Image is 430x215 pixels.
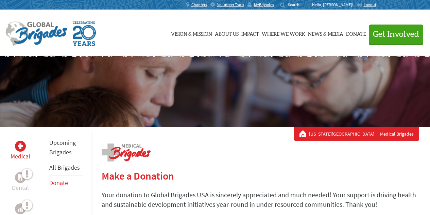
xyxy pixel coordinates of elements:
[11,152,30,161] p: Medical
[102,143,151,162] img: logo-medical.png
[357,2,376,7] a: Logout
[262,16,305,50] a: Where We Work
[312,2,357,7] p: Hello, [PERSON_NAME]!
[15,172,26,183] div: Dental
[18,174,23,181] img: Dental
[217,2,244,7] span: Volunteer Tools
[49,135,83,160] li: Upcoming Brigades
[171,16,212,50] a: Vision & Mission
[102,190,419,209] p: Your donation to Global Brigades USA is sincerely appreciated and much needed! Your support is dr...
[18,143,23,149] img: Medical
[15,203,26,214] div: Business
[11,141,30,161] a: MedicalMedical
[12,172,29,193] a: DentalDental
[288,2,307,7] input: Search...
[309,130,377,137] a: [US_STATE][GEOGRAPHIC_DATA]
[49,160,83,175] li: All Brigades
[191,2,207,7] span: Chapters
[49,175,83,190] li: Donate
[49,139,76,156] a: Upcoming Brigades
[49,179,68,187] a: Donate
[18,206,23,212] img: Business
[254,2,274,7] span: MyBrigades
[369,25,423,44] button: Get Involved
[215,16,239,50] a: About Us
[102,170,419,182] h2: Make a Donation
[12,183,29,193] p: Dental
[308,16,343,50] a: News & Media
[15,141,26,152] div: Medical
[346,16,366,50] a: Donate
[49,164,80,171] a: All Brigades
[241,16,259,50] a: Impact
[373,30,419,39] span: Get Involved
[299,130,414,137] div: Medical Brigades
[5,21,67,46] img: Global Brigades Logo
[73,21,96,46] img: Global Brigades Celebrating 20 Years
[364,2,376,7] span: Logout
